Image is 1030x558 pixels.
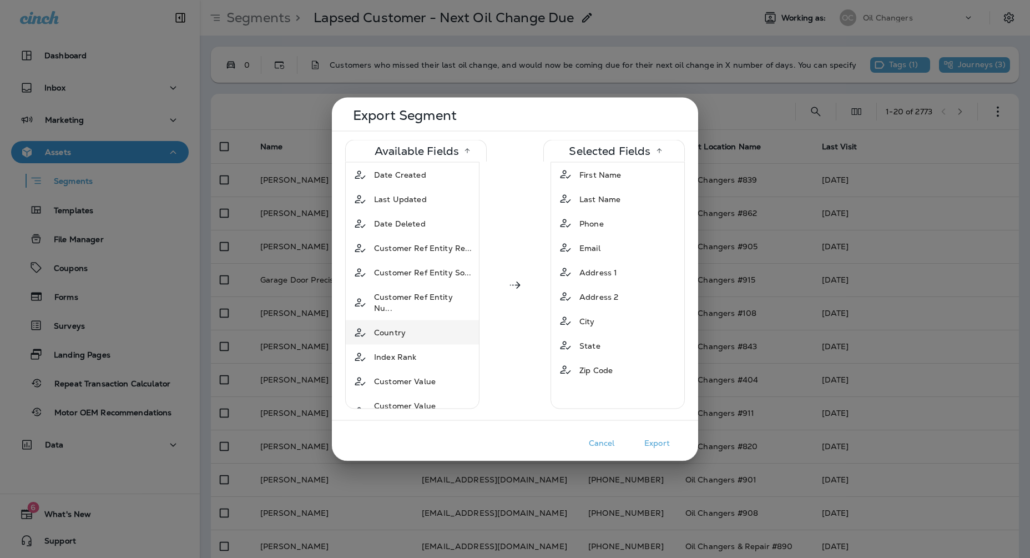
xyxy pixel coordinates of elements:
[374,218,426,229] span: Date Deleted
[375,146,459,155] p: Available Fields
[579,267,617,278] span: Address 1
[374,327,406,338] span: Country
[374,291,472,314] span: Customer Ref Entity Nu...
[579,364,613,375] span: Zip Code
[579,291,618,302] span: Address 2
[629,434,685,451] button: Export
[374,400,472,423] span: Customer Value Segment
[374,376,436,387] span: Customer Value
[579,340,600,351] span: State
[374,267,472,278] span: Customer Ref Entity So...
[579,169,621,180] span: First Name
[374,351,416,363] span: Index Rank
[651,142,668,159] button: Sort by name
[353,110,680,119] p: Export Segment
[579,193,620,204] span: Last Name
[574,434,629,451] button: Cancel
[459,142,476,159] button: Sort by name
[579,315,595,326] span: City
[579,242,600,253] span: Email
[374,243,472,254] span: Customer Ref Entity Re...
[374,194,427,205] span: Last Updated
[374,169,426,180] span: Date Created
[569,146,650,155] p: Selected Fields
[579,218,604,229] span: Phone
